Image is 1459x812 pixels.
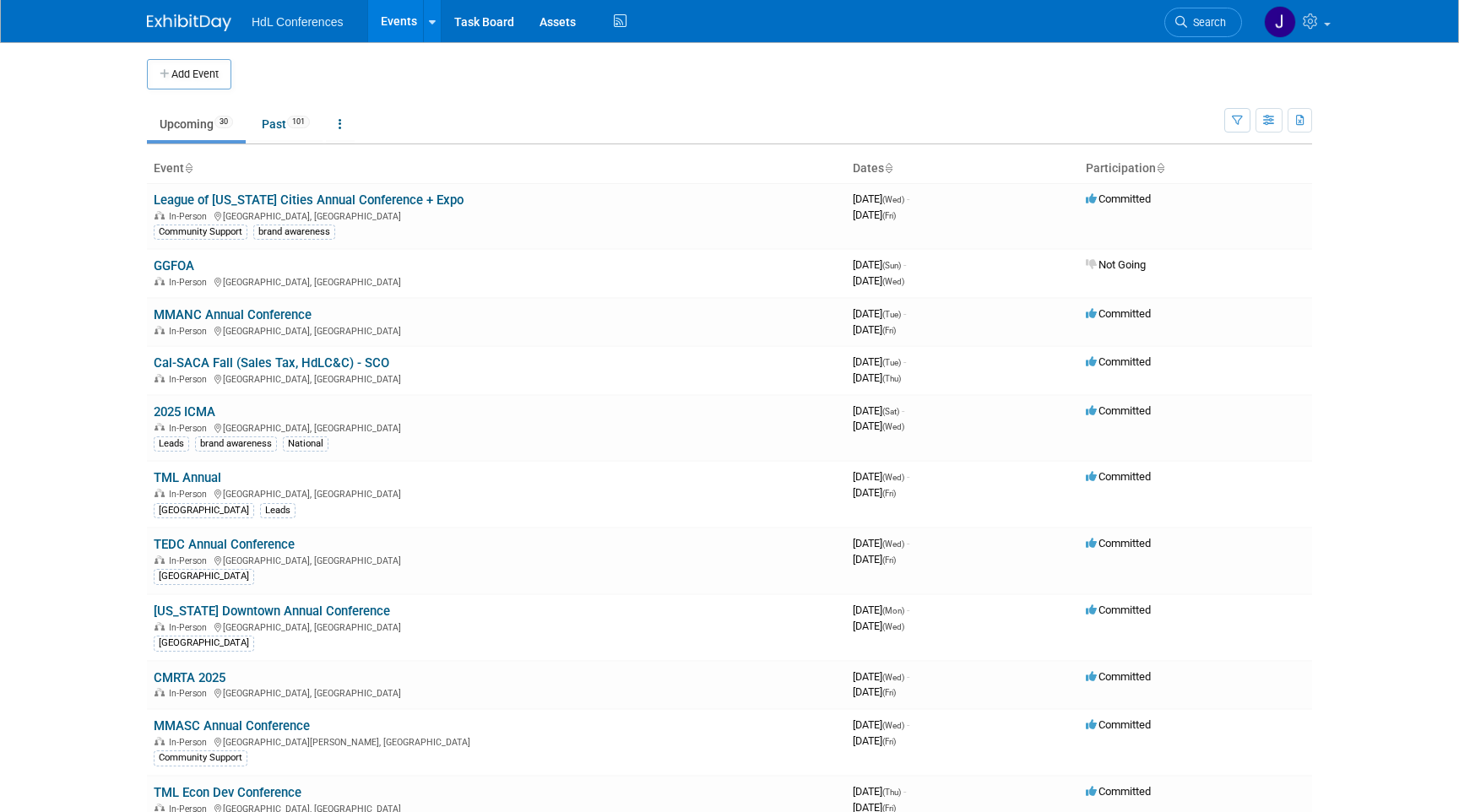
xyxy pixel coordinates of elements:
span: - [907,192,909,205]
a: Upcoming30 [147,108,246,140]
div: [GEOGRAPHIC_DATA], [GEOGRAPHIC_DATA] [154,620,839,633]
span: [DATE] [853,404,904,417]
span: - [907,670,909,683]
span: (Wed) [882,673,904,682]
span: [DATE] [853,734,896,747]
span: (Fri) [882,555,896,565]
span: In-Person [169,737,212,748]
span: Committed [1086,355,1151,368]
span: [DATE] [853,258,906,271]
span: - [907,604,909,616]
span: In-Person [169,688,212,699]
div: [GEOGRAPHIC_DATA] [154,636,254,651]
a: 2025 ICMA [154,404,215,420]
span: (Mon) [882,606,904,615]
span: [DATE] [853,355,906,368]
span: Committed [1086,307,1151,320]
span: Not Going [1086,258,1146,271]
span: [DATE] [853,371,901,384]
span: In-Person [169,489,212,500]
img: In-Person Event [155,277,165,285]
span: (Wed) [882,195,904,204]
span: (Wed) [882,622,904,631]
span: [DATE] [853,323,896,336]
button: Add Event [147,59,231,89]
span: [DATE] [853,420,904,432]
img: In-Person Event [155,622,165,631]
div: [GEOGRAPHIC_DATA][PERSON_NAME], [GEOGRAPHIC_DATA] [154,734,839,748]
div: [GEOGRAPHIC_DATA], [GEOGRAPHIC_DATA] [154,274,839,288]
a: Search [1164,8,1242,37]
span: - [907,537,909,549]
span: (Sun) [882,261,901,270]
div: [GEOGRAPHIC_DATA], [GEOGRAPHIC_DATA] [154,371,839,385]
span: (Fri) [882,688,896,697]
img: ExhibitDay [147,14,231,31]
span: [DATE] [853,785,906,798]
span: In-Person [169,277,212,288]
span: Committed [1086,404,1151,417]
span: (Wed) [882,422,904,431]
span: - [903,785,906,798]
span: Committed [1086,718,1151,731]
span: HdL Conferences [252,15,343,29]
div: Leads [154,436,189,452]
div: National [283,436,328,452]
a: MMANC Annual Conference [154,307,312,322]
span: [DATE] [853,718,909,731]
div: Community Support [154,225,247,240]
span: - [903,307,906,320]
span: [DATE] [853,192,909,205]
span: (Wed) [882,473,904,482]
div: [GEOGRAPHIC_DATA], [GEOGRAPHIC_DATA] [154,208,839,222]
span: Committed [1086,785,1151,798]
div: [GEOGRAPHIC_DATA], [GEOGRAPHIC_DATA] [154,486,839,500]
img: In-Person Event [155,555,165,564]
a: MMASC Annual Conference [154,718,310,734]
span: (Fri) [882,737,896,746]
th: Participation [1079,154,1312,183]
span: - [903,355,906,368]
div: [GEOGRAPHIC_DATA], [GEOGRAPHIC_DATA] [154,553,839,566]
span: (Thu) [882,788,901,797]
span: (Wed) [882,721,904,730]
span: [DATE] [853,307,906,320]
div: Community Support [154,750,247,766]
a: Cal-SACA Fall (Sales Tax, HdLC&C) - SCO [154,355,389,371]
span: Committed [1086,670,1151,683]
span: Committed [1086,192,1151,205]
a: Sort by Participation Type [1156,161,1164,175]
img: In-Person Event [155,374,165,382]
img: In-Person Event [155,423,165,431]
a: TEDC Annual Conference [154,537,295,552]
span: In-Person [169,211,212,222]
span: (Tue) [882,310,901,319]
span: [DATE] [853,553,896,566]
a: GGFOA [154,258,194,273]
span: In-Person [169,622,212,633]
span: - [907,470,909,483]
a: Sort by Start Date [884,161,892,175]
span: (Wed) [882,277,904,286]
div: [GEOGRAPHIC_DATA] [154,569,254,584]
span: [DATE] [853,620,904,632]
span: - [903,258,906,271]
span: In-Person [169,555,212,566]
a: Sort by Event Name [184,161,193,175]
span: 101 [287,116,310,128]
span: [DATE] [853,486,896,499]
div: [GEOGRAPHIC_DATA], [GEOGRAPHIC_DATA] [154,685,839,699]
span: (Fri) [882,211,896,220]
a: TML Annual [154,470,221,485]
span: [DATE] [853,470,909,483]
span: In-Person [169,423,212,434]
span: [DATE] [853,537,909,549]
a: TML Econ Dev Conference [154,785,301,800]
a: CMRTA 2025 [154,670,225,685]
a: Past101 [249,108,323,140]
img: In-Person Event [155,737,165,745]
img: In-Person Event [155,688,165,696]
img: In-Person Event [155,804,165,812]
div: [GEOGRAPHIC_DATA], [GEOGRAPHIC_DATA] [154,420,839,434]
div: [GEOGRAPHIC_DATA], [GEOGRAPHIC_DATA] [154,323,839,337]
